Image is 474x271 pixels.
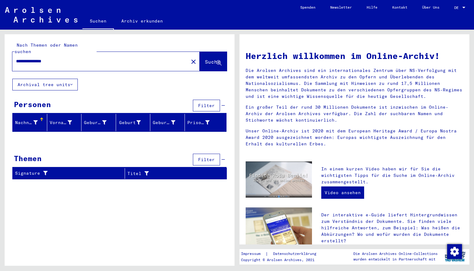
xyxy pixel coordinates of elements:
[127,169,219,178] div: Titel
[118,118,150,127] div: Geburt‏
[246,161,312,198] img: video.jpg
[47,114,82,131] mat-header-cell: Vorname
[153,118,185,127] div: Geburtsdatum
[15,42,78,54] mat-label: Nach Themen oder Namen suchen
[241,257,324,263] p: Copyright © Arolsen Archives, 2021
[116,114,151,131] mat-header-cell: Geburt‏
[15,118,47,127] div: Nachname
[246,104,463,123] p: Ein großer Teil der rund 30 Millionen Dokumente ist inzwischen im Online-Archiv der Arolsen Archi...
[353,256,438,262] p: wurden entwickelt in Partnerschaft mit
[193,100,220,111] button: Filter
[127,170,211,177] div: Titel
[246,49,463,62] h1: Herzlich willkommen im Online-Archiv!
[187,119,210,126] div: Prisoner #
[187,55,200,68] button: Clear
[81,114,116,131] mat-header-cell: Geburtsname
[50,119,72,126] div: Vorname
[193,154,220,165] button: Filter
[268,251,324,257] a: Datenschutzerklärung
[14,153,42,164] div: Themen
[50,118,81,127] div: Vorname
[114,14,170,28] a: Archiv erkunden
[84,118,116,127] div: Geburtsname
[12,79,78,90] button: Archival tree units
[246,67,463,100] p: Die Arolsen Archives sind ein internationales Zentrum über NS-Verfolgung mit dem weltweit umfasse...
[198,157,215,162] span: Filter
[15,170,117,177] div: Signature
[321,212,463,244] p: Der interaktive e-Guide liefert Hintergrundwissen zum Verständnis der Dokumente. Sie finden viele...
[246,128,463,147] p: Unser Online-Archiv ist 2020 mit dem European Heritage Award / Europa Nostra Award 2020 ausgezeic...
[153,119,175,126] div: Geburtsdatum
[84,119,106,126] div: Geburtsname
[150,114,185,131] mat-header-cell: Geburtsdatum
[321,186,364,199] a: Video ansehen
[443,249,467,264] img: yv_logo.png
[82,14,114,30] a: Suchen
[205,59,220,65] span: Suche
[200,52,227,71] button: Suche
[454,6,461,10] span: DE
[14,99,51,110] div: Personen
[447,244,462,259] div: Zustimmung ändern
[321,166,463,185] p: In einem kurzen Video haben wir für Sie die wichtigsten Tipps für die Suche im Online-Archiv zusa...
[118,119,141,126] div: Geburt‏
[5,7,77,23] img: Arolsen_neg.svg
[187,118,219,127] div: Prisoner #
[185,114,227,131] mat-header-cell: Prisoner #
[15,119,38,126] div: Nachname
[447,244,462,259] img: Zustimmung ändern
[246,207,312,252] img: eguide.jpg
[15,169,125,178] div: Signature
[241,251,324,257] div: |
[353,251,438,256] p: Die Arolsen Archives Online-Collections
[13,114,47,131] mat-header-cell: Nachname
[198,103,215,108] span: Filter
[190,58,197,65] mat-icon: close
[241,251,265,257] a: Impressum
